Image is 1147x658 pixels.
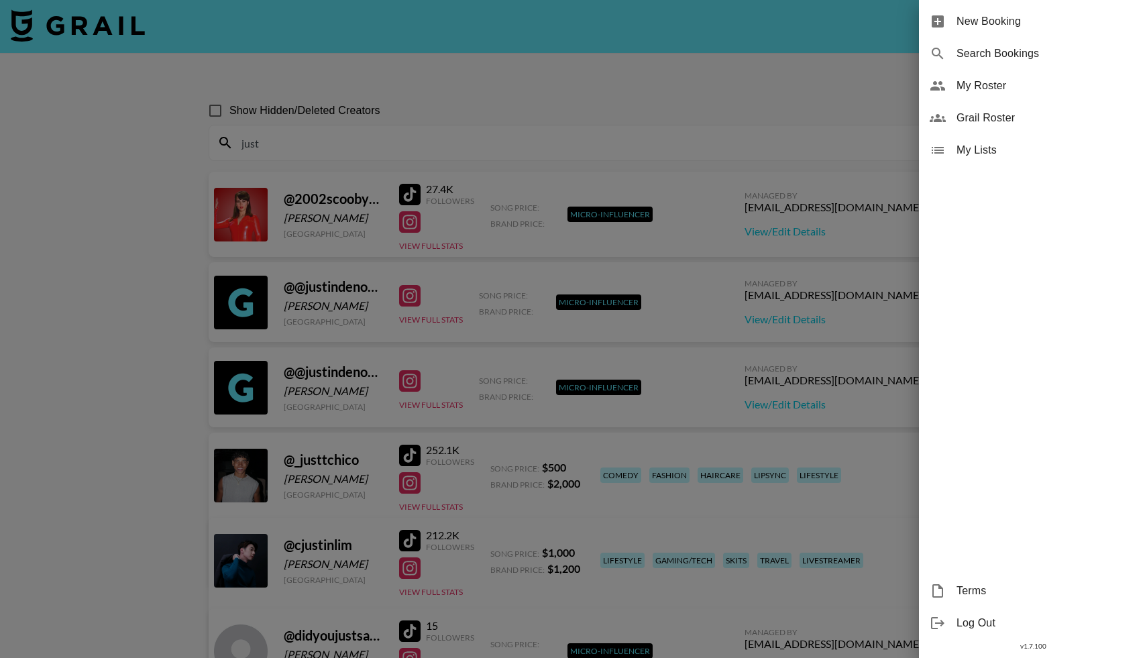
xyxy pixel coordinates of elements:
[957,583,1136,599] span: Terms
[957,110,1136,126] span: Grail Roster
[919,38,1147,70] div: Search Bookings
[919,102,1147,134] div: Grail Roster
[957,142,1136,158] span: My Lists
[957,13,1136,30] span: New Booking
[919,575,1147,607] div: Terms
[957,615,1136,631] span: Log Out
[957,78,1136,94] span: My Roster
[919,134,1147,166] div: My Lists
[919,5,1147,38] div: New Booking
[919,639,1147,653] div: v 1.7.100
[919,607,1147,639] div: Log Out
[957,46,1136,62] span: Search Bookings
[919,70,1147,102] div: My Roster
